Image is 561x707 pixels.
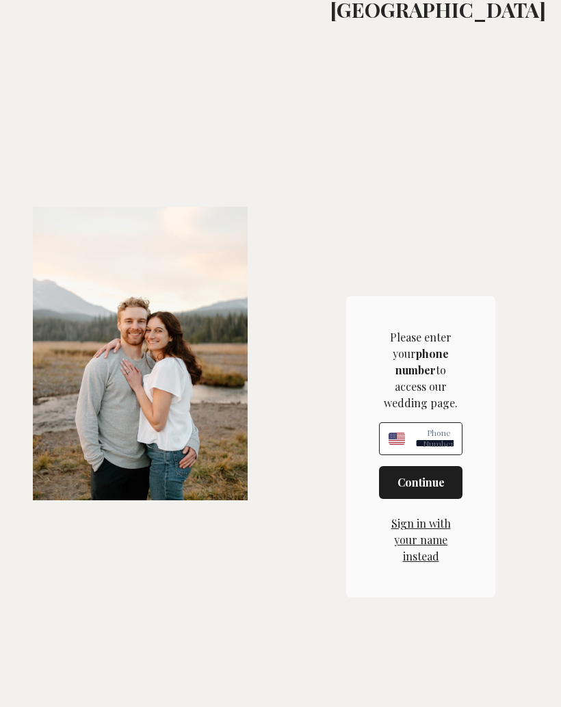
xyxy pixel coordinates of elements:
[379,466,462,499] button: Continue
[395,346,449,377] strong: phone number
[33,207,248,529] img: Image
[379,329,462,411] p: Please enter your to access our wedding page.
[379,515,462,565] button: Sign in with your name instead
[397,474,445,491] span: Continue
